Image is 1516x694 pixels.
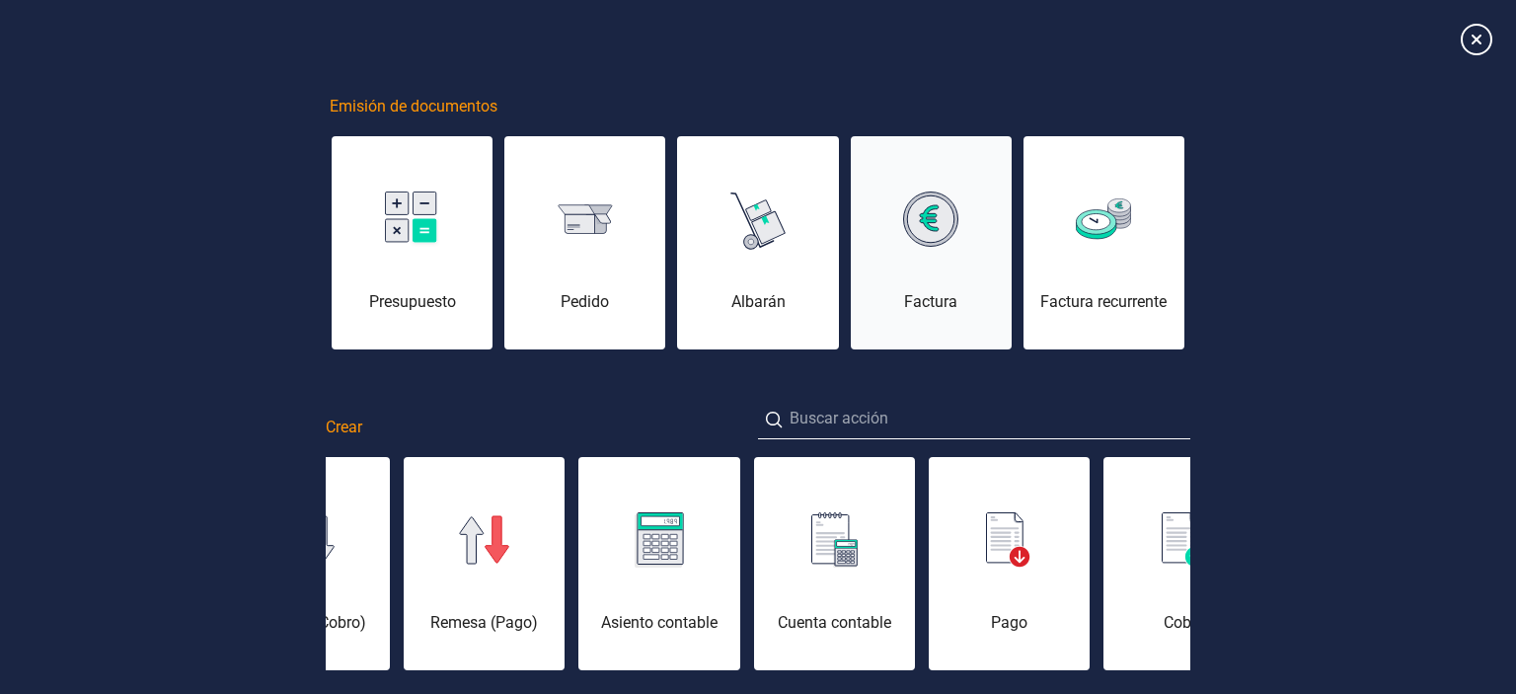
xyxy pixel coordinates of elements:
div: Albarán [677,290,838,314]
span: Emisión de documentos [330,95,497,118]
div: Cuenta contable [754,611,915,635]
div: Remesa (Pago) [404,611,565,635]
img: img-asiento-contable.svg [635,512,684,568]
img: img-cobro.svg [1162,512,1207,568]
div: Pedido [504,290,665,314]
input: Buscar acción [758,399,1190,439]
img: img-factura-recurrente.svg [1076,198,1131,239]
div: Factura [851,290,1012,314]
div: Cobro [1103,611,1264,635]
div: Asiento contable [578,611,739,635]
img: img-albaran.svg [730,186,786,253]
div: Presupuesto [332,290,493,314]
img: img-presupuesto.svg [385,192,440,248]
img: img-pedido.svg [558,204,613,235]
img: img-factura.svg [903,192,958,247]
img: img-remesa-pago.svg [459,515,510,565]
div: Factura recurrente [1023,290,1184,314]
div: Pago [929,611,1090,635]
img: img-cuenta-contable.svg [811,512,858,568]
span: Crear [326,416,362,439]
img: img-pago.svg [986,512,1031,568]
